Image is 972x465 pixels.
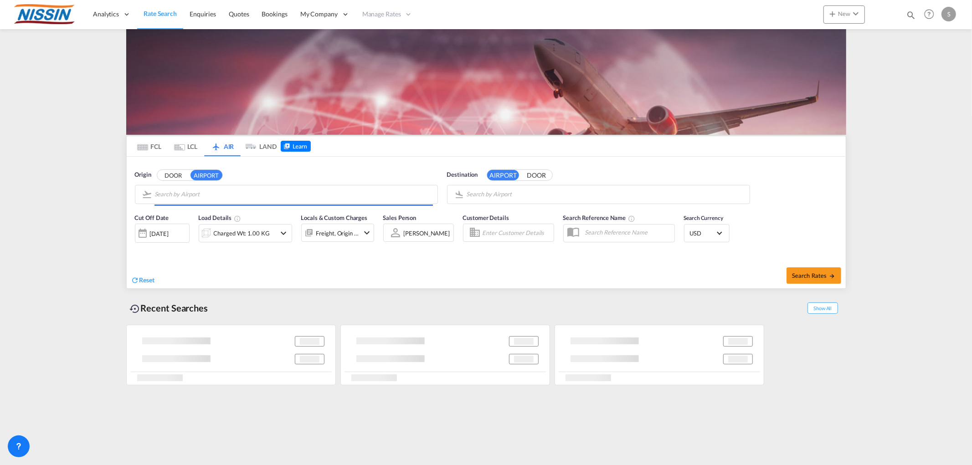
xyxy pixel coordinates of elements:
[131,136,168,156] md-tab-item: FCL
[361,227,372,238] md-icon: icon-chevron-down
[941,7,956,21] div: S
[628,215,635,222] md-icon: Your search will be saved by the below given name
[126,29,846,135] img: Airfreight+BACKGROUD.png
[403,226,451,240] md-select: Sales Person: Sayaka Nakanishi
[131,276,155,286] div: icon-refreshReset
[14,4,75,25] img: 485da9108dca11f0a63a77e390b9b49c.jpg
[157,170,189,180] button: DOOR
[154,188,433,201] input: Search by Airport
[906,10,916,20] md-icon: icon-magnify
[93,10,119,19] span: Analytics
[139,276,155,284] span: Reset
[362,10,401,19] span: Manage Rates
[168,136,204,156] md-tab-item: LCL
[234,215,241,222] md-icon: Chargeable Weight
[690,229,715,237] span: USD
[787,267,841,284] button: Search Ratesicon-arrow-right
[404,230,450,237] div: [PERSON_NAME]
[204,136,241,156] md-tab-item: AIR
[262,10,288,18] span: Bookings
[214,227,270,240] div: Charged Wt: 1.00 KG
[130,303,141,314] md-icon: icon-backup-restore
[241,136,277,156] md-tab-item: LAND
[827,10,861,17] span: New
[563,214,636,221] span: Search Reference Name
[301,224,374,242] div: Freight Origin Destinationicon-chevron-down
[684,215,724,221] span: Search Currency
[463,214,509,221] span: Customer Details
[131,276,139,284] md-icon: icon-refresh
[127,157,846,288] div: Origin DOOR AIRPORT Search by Airport Destination AIRPORT DOOR Search by Airport Cut Off Date [DA...
[850,8,861,19] md-icon: icon-chevron-down
[807,302,838,314] span: Show All
[135,170,151,179] span: Origin
[823,5,865,24] button: icon-plus 400-fgNewicon-chevron-down
[278,228,289,239] md-icon: icon-chevron-down
[581,225,674,239] input: Search Reference Name
[447,170,478,179] span: Destination
[126,298,212,318] div: Recent Searches
[199,224,292,242] div: Charged Wt: 1.00 KGicon-chevron-down
[150,230,169,238] div: [DATE]
[190,170,222,180] button: AIRPORT
[827,8,838,19] md-icon: icon-plus 400-fg
[229,10,249,18] span: Quotes
[829,273,835,279] md-icon: icon-arrow-right
[906,10,916,24] div: icon-magnify
[301,214,368,221] span: Locals & Custom Charges
[135,214,169,221] span: Cut Off Date
[792,272,836,279] span: Search Rates
[921,6,937,22] span: Help
[383,214,417,221] span: Sales Person
[467,188,745,201] input: Search by Airport
[135,242,142,254] md-datepicker: Select
[144,10,177,17] span: Rate Search
[689,226,725,240] md-select: Select Currency: $ USDUnited States Dollar
[211,141,221,148] md-icon: icon-airplane
[520,170,552,180] button: DOOR
[483,226,551,240] input: Enter Customer Details
[190,10,216,18] span: Enquiries
[135,224,190,243] div: [DATE]
[300,10,338,19] span: My Company
[487,170,519,180] button: AIRPORT
[921,6,941,23] div: Help
[199,214,242,221] span: Load Details
[316,227,359,240] div: Freight Origin Destination
[131,136,277,156] md-pagination-wrapper: Use the left and right arrow keys to navigate between tabs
